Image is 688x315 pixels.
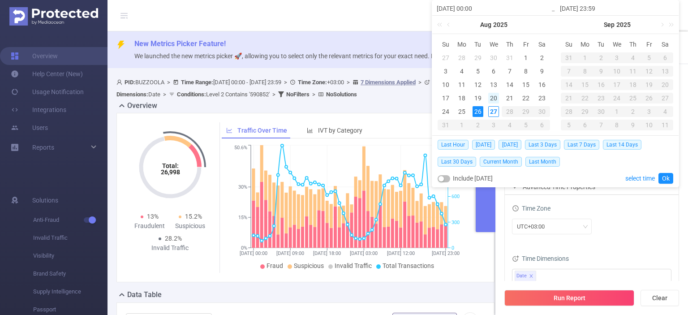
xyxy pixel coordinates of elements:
[502,105,518,118] td: August 28, 2025
[560,3,674,14] input: End date
[451,245,454,251] tspan: 0
[625,65,641,78] td: September 11, 2025
[641,79,657,90] div: 19
[454,118,470,132] td: September 1, 2025
[454,38,470,51] th: Mon
[479,16,492,34] a: Aug
[473,106,483,117] div: 26
[33,265,107,283] span: Brand Safety
[664,16,675,34] a: Next year (Control + right)
[609,65,625,78] td: September 10, 2025
[658,173,673,184] a: Ok
[534,78,550,91] td: August 16, 2025
[276,250,304,256] tspan: [DATE] 09:00
[658,16,666,34] a: Next month (PageDown)
[641,65,657,78] td: September 12, 2025
[344,79,353,86] span: >
[577,65,593,78] td: September 8, 2025
[310,91,318,98] span: >
[609,40,625,48] span: We
[454,40,470,48] span: Mo
[518,106,534,117] div: 29
[518,118,534,132] td: September 5, 2025
[657,93,673,104] div: 27
[625,91,641,105] td: September 25, 2025
[438,91,454,105] td: August 17, 2025
[625,93,641,104] div: 25
[657,38,673,51] th: Sat
[641,78,657,91] td: September 19, 2025
[577,51,593,65] td: September 1, 2025
[33,229,107,247] span: Invalid Traffic
[470,120,486,130] div: 2
[454,120,470,130] div: 1
[134,39,226,48] span: New Metrics Picker Feature!
[456,52,467,63] div: 28
[185,213,202,220] span: 15.2%
[625,51,641,65] td: September 4, 2025
[470,51,486,65] td: July 29, 2025
[593,105,609,118] td: September 30, 2025
[657,51,673,65] td: September 6, 2025
[33,247,107,265] span: Visibility
[165,235,182,242] span: 28.2%
[657,106,673,117] div: 4
[470,38,486,51] th: Tue
[383,262,434,269] span: Total Transactions
[486,105,502,118] td: August 27, 2025
[537,79,547,90] div: 16
[238,215,247,220] tspan: 15%
[534,105,550,118] td: August 30, 2025
[520,52,531,63] div: 1
[515,271,536,281] li: Date
[472,140,495,150] span: [DATE]
[438,120,454,130] div: 31
[577,105,593,118] td: September 29, 2025
[492,16,508,34] a: 2025
[534,40,550,48] span: Sa
[473,93,483,104] div: 19
[518,78,534,91] td: August 15, 2025
[470,78,486,91] td: August 12, 2025
[561,40,577,48] span: Su
[641,106,657,117] div: 3
[150,243,190,253] div: Invalid Traffic
[525,157,560,167] span: Last Month
[641,38,657,51] th: Fri
[512,255,569,262] span: Time Dimensions
[11,47,58,65] a: Overview
[445,16,453,34] a: Previous month (PageUp)
[170,221,211,231] div: Suspicious
[32,191,58,209] span: Solutions
[641,91,657,105] td: September 26, 2025
[538,271,540,281] input: filter select
[625,106,641,117] div: 2
[641,105,657,118] td: October 3, 2025
[237,127,287,134] span: Traffic Over Time
[486,65,502,78] td: August 6, 2025
[486,38,502,51] th: Wed
[129,221,170,231] div: Fraudulent
[473,52,483,63] div: 29
[473,66,483,77] div: 5
[512,205,550,212] span: Time Zone
[577,79,593,90] div: 15
[502,78,518,91] td: August 14, 2025
[625,52,641,63] div: 4
[520,66,531,77] div: 8
[11,119,48,137] a: Users
[625,118,641,132] td: October 9, 2025
[641,118,657,132] td: October 10, 2025
[454,51,470,65] td: July 28, 2025
[488,93,499,104] div: 20
[11,65,83,83] a: Help Center (New)
[657,118,673,132] td: October 11, 2025
[454,65,470,78] td: August 4, 2025
[609,52,625,63] div: 3
[335,262,372,269] span: Invalid Traffic
[486,78,502,91] td: August 13, 2025
[164,79,173,86] span: >
[488,79,499,90] div: 13
[609,38,625,51] th: Wed
[504,93,515,104] div: 21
